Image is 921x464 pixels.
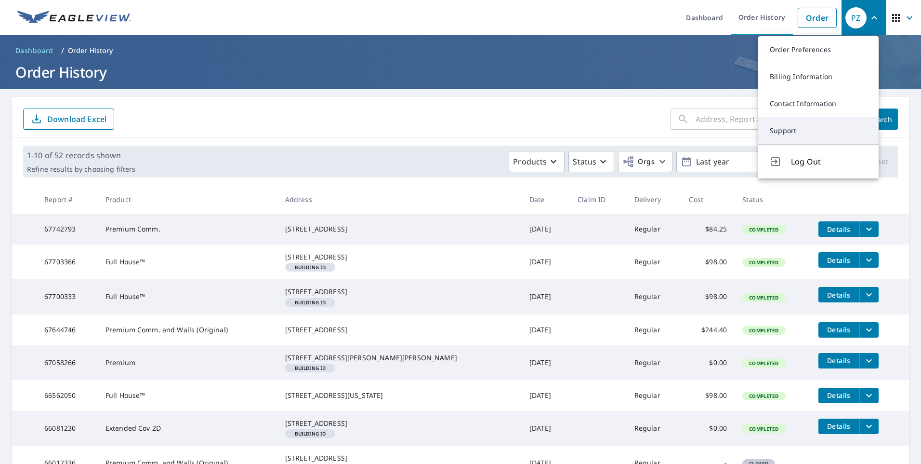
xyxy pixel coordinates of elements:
p: Order History [68,46,113,55]
td: Regular [627,279,682,314]
p: Download Excel [47,114,106,124]
td: Regular [627,345,682,380]
a: Order [798,8,837,28]
th: Address [277,185,522,214]
button: Log Out [758,144,879,178]
td: Regular [627,380,682,411]
span: Details [824,391,853,400]
th: Cost [681,185,735,214]
li: / [61,45,64,56]
button: detailsBtn-66562050 [818,388,859,403]
td: 67703366 [37,245,98,279]
td: [DATE] [522,314,570,345]
span: Details [824,325,853,334]
button: detailsBtn-67742793 [818,221,859,237]
button: Search [863,109,898,130]
td: 67700333 [37,279,98,314]
span: Completed [743,294,784,301]
button: filesDropdownBtn-67644746 [859,322,879,338]
p: Products [513,156,547,167]
button: filesDropdownBtn-67703366 [859,252,879,268]
td: Premium Comm. and Walls (Original) [98,314,277,345]
div: [STREET_ADDRESS] [285,252,514,262]
div: [STREET_ADDRESS] [285,419,514,428]
span: Completed [743,226,784,233]
td: Regular [627,245,682,279]
img: EV Logo [17,11,131,25]
td: Premium [98,345,277,380]
button: detailsBtn-67703366 [818,252,859,268]
a: Contact Information [758,90,879,117]
p: Last year [692,153,805,170]
div: [STREET_ADDRESS][US_STATE] [285,391,514,400]
a: Order Preferences [758,36,879,63]
td: Full House™ [98,279,277,314]
em: Building ID [295,431,326,436]
span: Log Out [791,156,867,167]
a: Support [758,117,879,144]
span: Completed [743,327,784,334]
td: $0.00 [681,411,735,446]
td: $244.40 [681,314,735,345]
button: detailsBtn-67058266 [818,353,859,368]
td: [DATE] [522,411,570,446]
a: Billing Information [758,63,879,90]
p: Status [573,156,596,167]
td: Regular [627,314,682,345]
span: Details [824,256,853,265]
td: [DATE] [522,214,570,245]
button: Products [509,151,565,172]
button: Status [568,151,614,172]
td: $98.00 [681,279,735,314]
span: Orgs [622,156,655,168]
span: Details [824,225,853,234]
td: $0.00 [681,345,735,380]
button: Orgs [618,151,672,172]
button: filesDropdownBtn-66562050 [859,388,879,403]
td: Full House™ [98,245,277,279]
button: detailsBtn-66081230 [818,419,859,434]
em: Building ID [295,265,326,270]
td: $98.00 [681,380,735,411]
button: filesDropdownBtn-67058266 [859,353,879,368]
p: 1-10 of 52 records shown [27,150,135,161]
span: Completed [743,360,784,367]
td: 66562050 [37,380,98,411]
td: Regular [627,214,682,245]
td: [DATE] [522,380,570,411]
td: 67058266 [37,345,98,380]
div: [STREET_ADDRESS] [285,224,514,234]
td: Regular [627,411,682,446]
em: Building ID [295,300,326,305]
h1: Order History [12,62,909,82]
button: detailsBtn-67700333 [818,287,859,302]
span: Details [824,422,853,431]
th: Delivery [627,185,682,214]
span: Completed [743,393,784,399]
th: Report # [37,185,98,214]
span: Completed [743,259,784,266]
td: 67742793 [37,214,98,245]
td: $84.25 [681,214,735,245]
p: Refine results by choosing filters [27,165,135,174]
td: [DATE] [522,279,570,314]
td: Premium Comm. [98,214,277,245]
th: Status [735,185,811,214]
div: PZ [845,7,867,28]
th: Product [98,185,277,214]
a: Dashboard [12,43,57,58]
th: Date [522,185,570,214]
span: Dashboard [15,46,53,55]
span: Details [824,356,853,365]
td: $98.00 [681,245,735,279]
button: Last year [676,151,821,172]
button: filesDropdownBtn-67742793 [859,221,879,237]
td: 67644746 [37,314,98,345]
span: Completed [743,425,784,432]
nav: breadcrumb [12,43,909,58]
em: Building ID [295,366,326,370]
th: Claim ID [570,185,627,214]
button: detailsBtn-67644746 [818,322,859,338]
button: Download Excel [23,109,114,130]
input: Address, Report #, Claim ID, etc. [696,106,855,133]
